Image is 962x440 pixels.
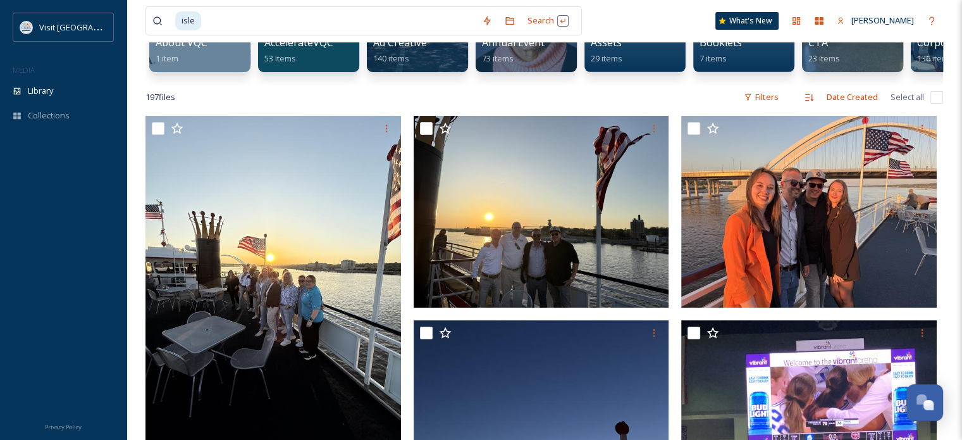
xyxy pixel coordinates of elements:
[264,53,296,64] span: 53 items
[28,110,70,122] span: Collections
[851,15,914,26] span: [PERSON_NAME]
[591,53,622,64] span: 29 items
[906,384,943,421] button: Open Chat
[521,8,575,33] div: Search
[373,53,409,64] span: 140 items
[917,53,953,64] span: 136 items
[175,11,201,30] span: isle
[39,21,137,33] span: Visit [GEOGRAPHIC_DATA]
[20,21,33,34] img: QCCVB_VISIT_vert_logo_4c_tagline_122019.svg
[891,91,924,103] span: Select all
[700,35,742,49] span: Booklets
[145,91,175,103] span: 197 file s
[264,35,333,49] span: AccelerateVQC
[808,35,828,49] span: CTA
[700,53,727,64] span: 7 items
[45,423,82,431] span: Privacy Policy
[13,65,35,75] span: MEDIA
[737,85,785,110] div: Filters
[681,116,937,308] img: ext_1746931095.063009_Dherrell@visitquadcities.com-IMG_3619.jpeg
[482,35,545,49] span: Annual Event
[156,53,178,64] span: 1 item
[591,35,622,49] span: Assets
[482,53,514,64] span: 73 items
[156,35,207,49] span: About VQC
[373,35,427,49] span: Ad Creative
[715,12,779,30] a: What's New
[808,53,840,64] span: 23 items
[45,418,82,434] a: Privacy Policy
[830,8,920,33] a: [PERSON_NAME]
[820,85,884,110] div: Date Created
[28,85,53,97] span: Library
[414,116,669,308] img: ext_1746931096.081734_Dherrell@visitquadcities.com-IMG_3578.jpeg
